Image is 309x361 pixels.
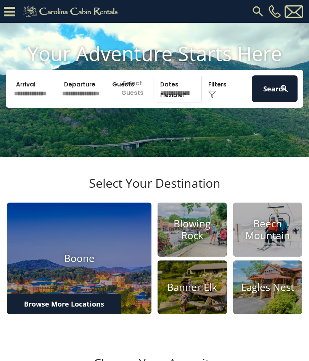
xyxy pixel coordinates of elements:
a: Banner Elk [158,260,227,315]
a: [PHONE_NUMBER] [267,5,283,18]
a: Eagles Nest [233,260,303,315]
a: Beech Mountain [233,203,303,257]
h4: Beech Mountain [233,218,303,241]
img: search-regular.svg [251,5,265,18]
h1: Your Adventure Starts Here [6,42,303,65]
a: Browse More Locations [7,294,121,314]
p: Select Guests [108,75,153,102]
h4: Blowing Rock [158,218,227,241]
h4: Eagles Nest [233,281,303,293]
img: Khaki-logo.png [19,4,124,19]
img: search-regular-white.png [280,84,289,93]
button: Search [252,75,298,102]
a: Boone [7,203,151,314]
a: Blowing Rock [158,203,227,257]
h3: Select Your Destination [6,176,303,203]
h4: Boone [7,252,151,264]
h4: Banner Elk [158,281,227,293]
img: filter--v1.png [208,91,216,98]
